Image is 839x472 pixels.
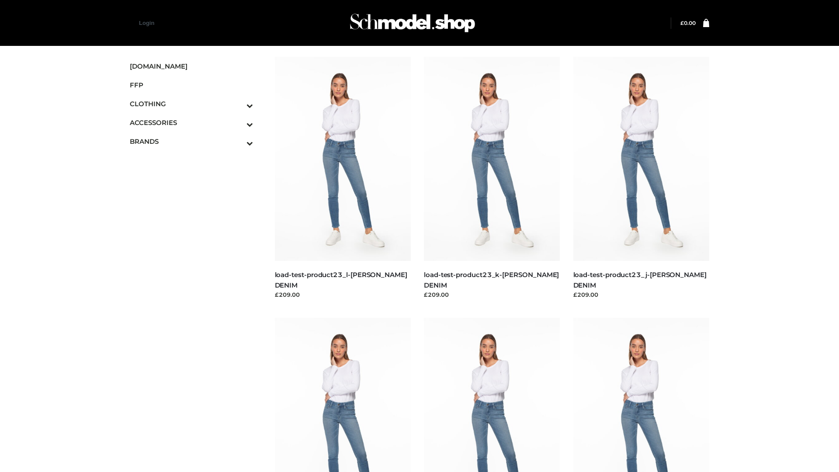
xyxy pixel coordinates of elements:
button: Toggle Submenu [222,94,253,113]
a: £0.00 [680,20,696,26]
span: FFP [130,80,253,90]
span: CLOTHING [130,99,253,109]
a: load-test-product23_k-[PERSON_NAME] DENIM [424,271,559,289]
a: load-test-product23_j-[PERSON_NAME] DENIM [573,271,707,289]
a: ACCESSORIESToggle Submenu [130,113,253,132]
img: Schmodel Admin 964 [347,6,478,40]
span: BRANDS [130,136,253,146]
div: £209.00 [275,290,411,299]
button: Toggle Submenu [222,113,253,132]
a: Login [139,20,154,26]
bdi: 0.00 [680,20,696,26]
button: Toggle Submenu [222,132,253,151]
span: ACCESSORIES [130,118,253,128]
span: £ [680,20,684,26]
a: [DOMAIN_NAME] [130,57,253,76]
div: £209.00 [573,290,710,299]
div: £209.00 [424,290,560,299]
a: CLOTHINGToggle Submenu [130,94,253,113]
a: BRANDSToggle Submenu [130,132,253,151]
span: [DOMAIN_NAME] [130,61,253,71]
a: FFP [130,76,253,94]
a: load-test-product23_l-[PERSON_NAME] DENIM [275,271,407,289]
